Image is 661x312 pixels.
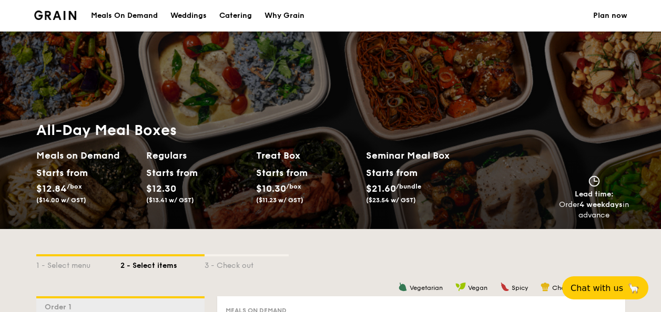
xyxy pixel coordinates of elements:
[627,282,640,294] span: 🦙
[541,282,550,292] img: icon-chef-hat.a58ddaea.svg
[36,165,83,181] div: Starts from
[500,282,510,292] img: icon-spicy.37a8142b.svg
[468,284,487,292] span: Vegan
[36,148,138,163] h2: Meals on Demand
[205,256,289,271] div: 3 - Check out
[256,148,358,163] h2: Treat Box
[455,282,466,292] img: icon-vegan.f8ff3823.svg
[512,284,528,292] span: Spicy
[366,165,417,181] div: Starts from
[120,256,205,271] div: 2 - Select items
[398,282,408,292] img: icon-vegetarian.fe4039eb.svg
[256,165,303,181] div: Starts from
[575,190,614,199] span: Lead time:
[366,148,476,163] h2: Seminar Meal Box
[559,200,629,221] div: Order in advance
[366,196,416,204] span: ($23.54 w/ GST)
[571,283,623,293] span: Chat with us
[586,175,602,187] img: icon-clock.2db775ea.svg
[366,183,396,194] span: $21.60
[396,183,421,190] span: /bundle
[67,183,82,190] span: /box
[36,121,476,140] h1: All-Day Meal Boxes
[146,183,176,194] span: $12.30
[286,183,301,190] span: /box
[256,183,286,194] span: $10.30
[256,196,303,204] span: ($11.23 w/ GST)
[36,256,120,271] div: 1 - Select menu
[34,11,77,20] img: Grain
[146,148,248,163] h2: Regulars
[552,284,625,292] span: Chef's recommendation
[579,200,623,209] strong: 4 weekdays
[34,11,77,20] a: Logotype
[410,284,443,292] span: Vegetarian
[45,303,76,311] span: Order 1
[146,165,193,181] div: Starts from
[36,196,86,204] span: ($14.00 w/ GST)
[146,196,194,204] span: ($13.41 w/ GST)
[36,183,67,194] span: $12.84
[562,276,648,299] button: Chat with us🦙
